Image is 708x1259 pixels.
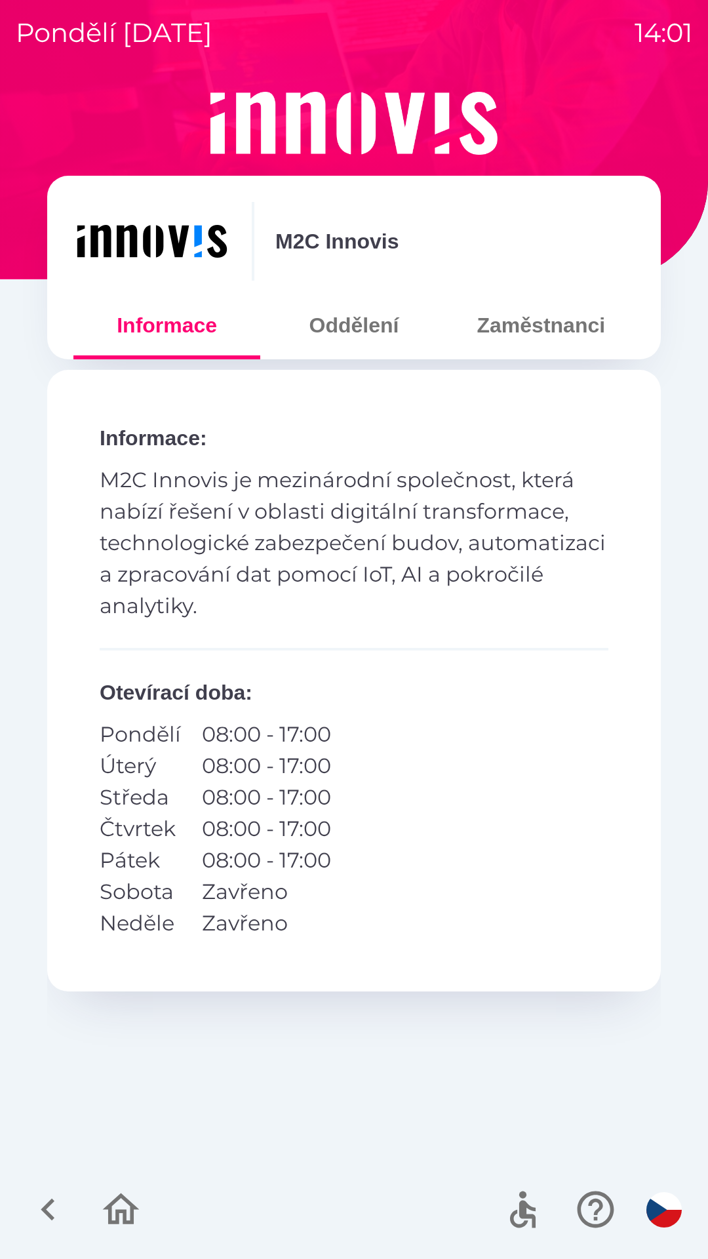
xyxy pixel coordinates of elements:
p: Pondělí [100,719,181,750]
button: Oddělení [260,302,447,349]
p: M2C Innovis je mezinárodní společnost, která nabízí řešení v oblasti digitální transformace, tech... [100,464,608,622]
p: Otevírací doba : [100,677,608,708]
p: Zavřeno [202,876,331,908]
img: ef454dd6-c04b-4b09-86fc-253a1223f7b7.png [73,202,231,281]
p: Čtvrtek [100,813,181,845]
p: Středa [100,782,181,813]
p: Neděle [100,908,181,939]
p: 08:00 - 17:00 [202,845,331,876]
p: Sobota [100,876,181,908]
p: Zavřeno [202,908,331,939]
p: 14:01 [635,13,692,52]
p: 08:00 - 17:00 [202,719,331,750]
p: 08:00 - 17:00 [202,750,331,782]
img: cs flag [646,1192,682,1228]
p: Pátek [100,845,181,876]
p: 08:00 - 17:00 [202,813,331,845]
img: Logo [47,92,661,155]
button: Zaměstnanci [448,302,635,349]
button: Informace [73,302,260,349]
p: 08:00 - 17:00 [202,782,331,813]
p: Úterý [100,750,181,782]
p: Informace : [100,422,608,454]
p: pondělí [DATE] [16,13,212,52]
p: M2C Innovis [275,226,399,257]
